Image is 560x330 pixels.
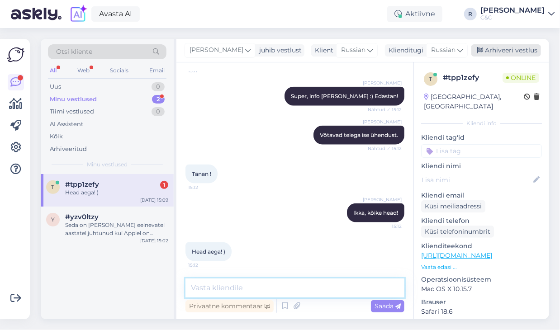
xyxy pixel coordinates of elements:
[51,216,55,223] span: y
[50,132,63,141] div: Kõik
[50,107,94,116] div: Tiimi vestlused
[50,145,87,154] div: Arhiveeritud
[375,302,401,310] span: Saada
[363,196,402,203] span: [PERSON_NAME]
[429,75,432,82] span: t
[152,82,165,91] div: 0
[368,145,402,152] span: Nähtud ✓ 15:12
[87,160,128,169] span: Minu vestlused
[421,200,485,212] div: Küsi meiliaadressi
[422,175,532,185] input: Lisa nimi
[421,241,542,251] p: Klienditeekond
[291,93,398,99] span: Super, info [PERSON_NAME] :) Edastan!
[363,80,402,86] span: [PERSON_NAME]
[421,226,494,238] div: Küsi telefoninumbrit
[363,118,402,125] span: [PERSON_NAME]
[91,6,140,22] a: Avasta AI
[140,197,168,203] div: [DATE] 15:09
[140,237,168,244] div: [DATE] 15:02
[421,251,492,259] a: [URL][DOMAIN_NAME]
[421,161,542,171] p: Kliendi nimi
[50,82,61,91] div: Uus
[421,284,542,294] p: Mac OS X 10.15.7
[320,132,398,138] span: Võtavad teiega ise ühendust.
[421,144,542,158] input: Lisa tag
[421,119,542,127] div: Kliendi info
[421,133,542,142] p: Kliendi tag'id
[65,221,168,237] div: Seda on [PERSON_NAME] eelnevatel aastatel juhtunud kui Applel on seadmetega tarnemure ning inimes...
[190,45,243,55] span: [PERSON_NAME]
[65,180,99,189] span: #tpp1zefy
[421,191,542,200] p: Kliendi email
[152,95,165,104] div: 2
[50,95,97,104] div: Minu vestlused
[421,275,542,284] p: Operatsioonisüsteem
[52,184,55,190] span: t
[480,14,545,21] div: C&C
[192,248,225,255] span: Head aega! )
[256,46,302,55] div: juhib vestlust
[7,46,24,63] img: Askly Logo
[421,297,542,307] p: Brauser
[421,307,542,316] p: Safari 18.6
[385,46,423,55] div: Klienditugi
[431,45,456,55] span: Russian
[424,92,524,111] div: [GEOGRAPHIC_DATA], [GEOGRAPHIC_DATA]
[185,300,274,312] div: Privaatne kommentaar
[311,46,333,55] div: Klient
[443,72,503,83] div: # tpp1zefy
[147,65,166,76] div: Email
[188,262,222,269] span: 15:12
[108,65,130,76] div: Socials
[464,8,477,20] div: R
[152,107,165,116] div: 0
[50,120,83,129] div: AI Assistent
[65,213,99,221] span: #yzv0ltzy
[421,216,542,226] p: Kliendi telefon
[480,7,545,14] div: [PERSON_NAME]
[192,170,211,177] span: Tänan !
[471,44,541,57] div: Arhiveeri vestlus
[368,106,402,113] span: Nähtud ✓ 15:12
[503,73,539,83] span: Online
[48,65,58,76] div: All
[76,65,91,76] div: Web
[188,184,222,191] span: 15:12
[65,189,168,197] div: Head aega! )
[353,209,398,216] span: Ikka, kõike head!
[387,6,442,22] div: Aktiivne
[341,45,365,55] span: Russian
[56,47,92,57] span: Otsi kliente
[368,223,402,230] span: 15:12
[421,263,542,271] p: Vaata edasi ...
[480,7,555,21] a: [PERSON_NAME]C&C
[160,181,168,189] div: 1
[69,5,88,24] img: explore-ai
